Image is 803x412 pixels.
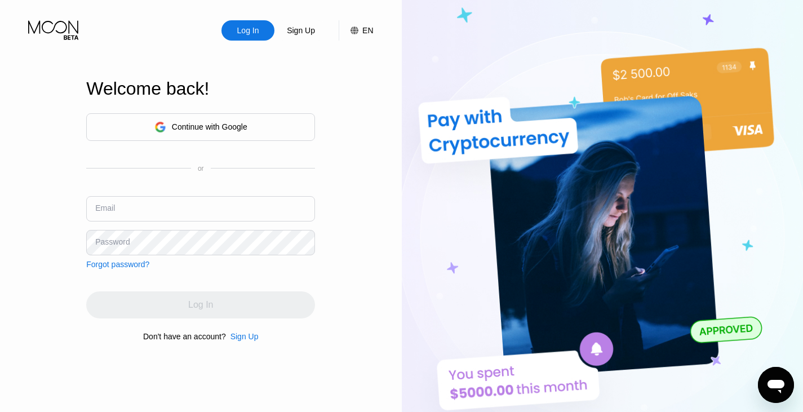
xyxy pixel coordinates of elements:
div: EN [339,20,373,41]
div: Email [95,203,115,212]
div: Sign Up [274,20,327,41]
div: Log In [236,25,260,36]
div: Continue with Google [172,122,247,131]
div: or [198,165,204,172]
div: Password [95,237,130,246]
div: Log In [221,20,274,41]
div: Sign Up [286,25,316,36]
div: EN [362,26,373,35]
div: Continue with Google [86,113,315,141]
div: Forgot password? [86,260,149,269]
div: Sign Up [230,332,259,341]
div: Don't have an account? [143,332,226,341]
div: Sign Up [226,332,259,341]
div: Welcome back! [86,78,315,99]
iframe: Button to launch messaging window [758,367,794,403]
